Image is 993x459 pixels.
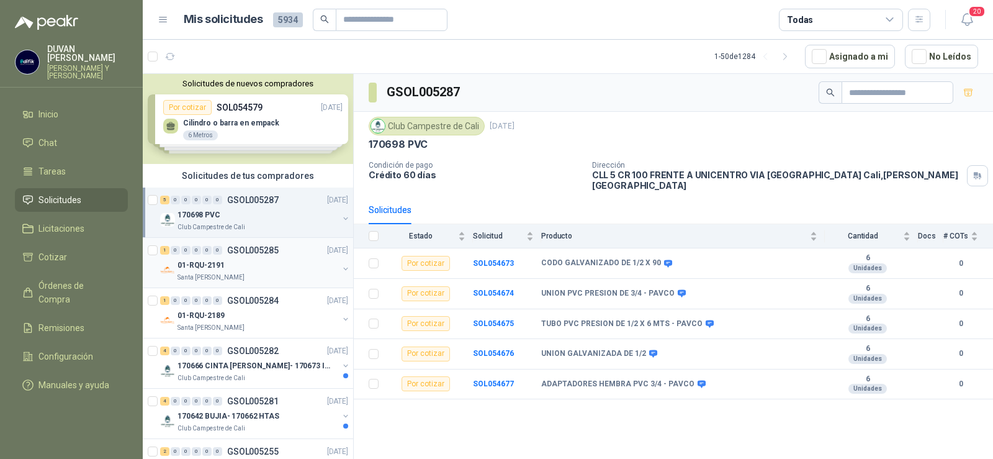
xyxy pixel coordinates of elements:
div: 0 [181,246,191,255]
img: Logo peakr [15,15,78,30]
span: Tareas [38,165,66,178]
th: Cantidad [825,224,918,248]
div: 0 [202,246,212,255]
a: Tareas [15,160,128,183]
a: 1 0 0 0 0 0 GSOL005285[DATE] Company Logo01-RQU-2191Santa [PERSON_NAME] [160,243,351,283]
button: No Leídos [905,45,978,68]
span: Cantidad [825,232,901,240]
button: Asignado a mi [805,45,895,68]
div: 0 [181,447,191,456]
div: Solicitudes de tus compradores [143,164,353,188]
div: 0 [181,347,191,355]
img: Company Logo [160,363,175,378]
span: Chat [38,136,57,150]
b: 6 [825,253,910,263]
div: 0 [171,196,180,204]
div: Unidades [848,263,887,273]
p: [DATE] [327,396,348,407]
b: SOL054677 [473,379,514,388]
a: SOL054673 [473,259,514,268]
p: [DATE] [327,295,348,307]
div: Unidades [848,324,887,334]
a: Cotizar [15,245,128,269]
a: 5 0 0 0 0 0 GSOL005287[DATE] Company Logo170698 PVCClub Campestre de Cali [160,193,351,232]
p: [DATE] [327,245,348,257]
th: # COTs [943,224,993,248]
div: Club Campestre de Cali [369,117,485,135]
div: 0 [192,397,201,406]
span: Solicitudes [38,193,81,207]
p: GSOL005281 [227,397,279,406]
span: Inicio [38,107,58,121]
p: [DATE] [327,446,348,458]
a: SOL054675 [473,319,514,328]
p: 01-RQU-2189 [177,310,225,322]
button: Solicitudes de nuevos compradores [148,79,348,88]
p: Club Campestre de Cali [177,424,245,434]
h3: GSOL005287 [387,83,462,102]
b: 0 [943,288,978,299]
p: Santa [PERSON_NAME] [177,273,245,283]
button: 20 [956,9,978,31]
div: 4 [160,347,169,355]
img: Company Logo [16,50,39,74]
span: Órdenes de Compra [38,279,116,306]
a: 4 0 0 0 0 0 GSOL005281[DATE] Company Logo170642 BUJIA- 170662 HTASClub Campestre de Cali [160,394,351,434]
div: 5 [160,196,169,204]
span: Estado [386,232,456,240]
b: ADAPTADORES HEMBRA PVC 3/4 - PAVCO [541,379,694,389]
a: 1 0 0 0 0 0 GSOL005284[DATE] Company Logo01-RQU-2189Santa [PERSON_NAME] [160,293,351,333]
div: Por cotizar [402,347,450,361]
a: 4 0 0 0 0 0 GSOL005282[DATE] Company Logo170666 CINTA [PERSON_NAME]- 170673 IMPERMEABILIClub Camp... [160,343,351,383]
b: 6 [825,375,910,384]
b: UNION PVC PRESION DE 3/4 - PAVCO [541,289,675,299]
div: 1 - 50 de 1284 [714,47,795,66]
div: 4 [160,397,169,406]
a: SOL054674 [473,289,514,298]
img: Company Logo [160,263,175,278]
div: 0 [181,296,191,305]
a: Chat [15,131,128,155]
div: 0 [213,447,222,456]
div: 0 [192,296,201,305]
p: [DATE] [327,194,348,206]
a: Órdenes de Compra [15,274,128,311]
b: 0 [943,258,978,270]
div: 0 [181,196,191,204]
img: Company Logo [160,313,175,328]
div: Unidades [848,294,887,304]
img: Company Logo [160,414,175,429]
p: 01-RQU-2191 [177,260,225,271]
div: Unidades [848,384,887,394]
p: GSOL005285 [227,246,279,255]
a: Licitaciones [15,217,128,240]
th: Solicitud [473,224,541,248]
div: 0 [171,447,180,456]
b: CODO GALVANIZADO DE 1/2 X 90 [541,258,661,268]
p: 170642 BUJIA- 170662 HTAS [177,411,279,422]
p: CLL 5 CR 100 FRENTE A UNICENTRO VIA [GEOGRAPHIC_DATA] Cali , [PERSON_NAME][GEOGRAPHIC_DATA] [592,170,962,191]
p: [DATE] [327,345,348,357]
div: 0 [213,246,222,255]
span: Remisiones [38,321,84,335]
p: DUVAN [PERSON_NAME] [47,45,128,62]
div: Por cotizar [402,316,450,331]
span: Solicitud [473,232,524,240]
p: 170698 PVC [177,209,220,221]
div: 0 [171,397,180,406]
b: SOL054676 [473,349,514,358]
div: 0 [202,447,212,456]
span: search [826,88,835,97]
img: Company Logo [371,119,385,133]
div: Por cotizar [402,256,450,271]
div: Por cotizar [402,286,450,301]
a: Inicio [15,102,128,126]
span: Manuales y ayuda [38,378,109,392]
div: 0 [202,347,212,355]
b: 0 [943,318,978,330]
div: Por cotizar [402,376,450,391]
p: GSOL005287 [227,196,279,204]
div: 0 [192,347,201,355]
div: 0 [181,397,191,406]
